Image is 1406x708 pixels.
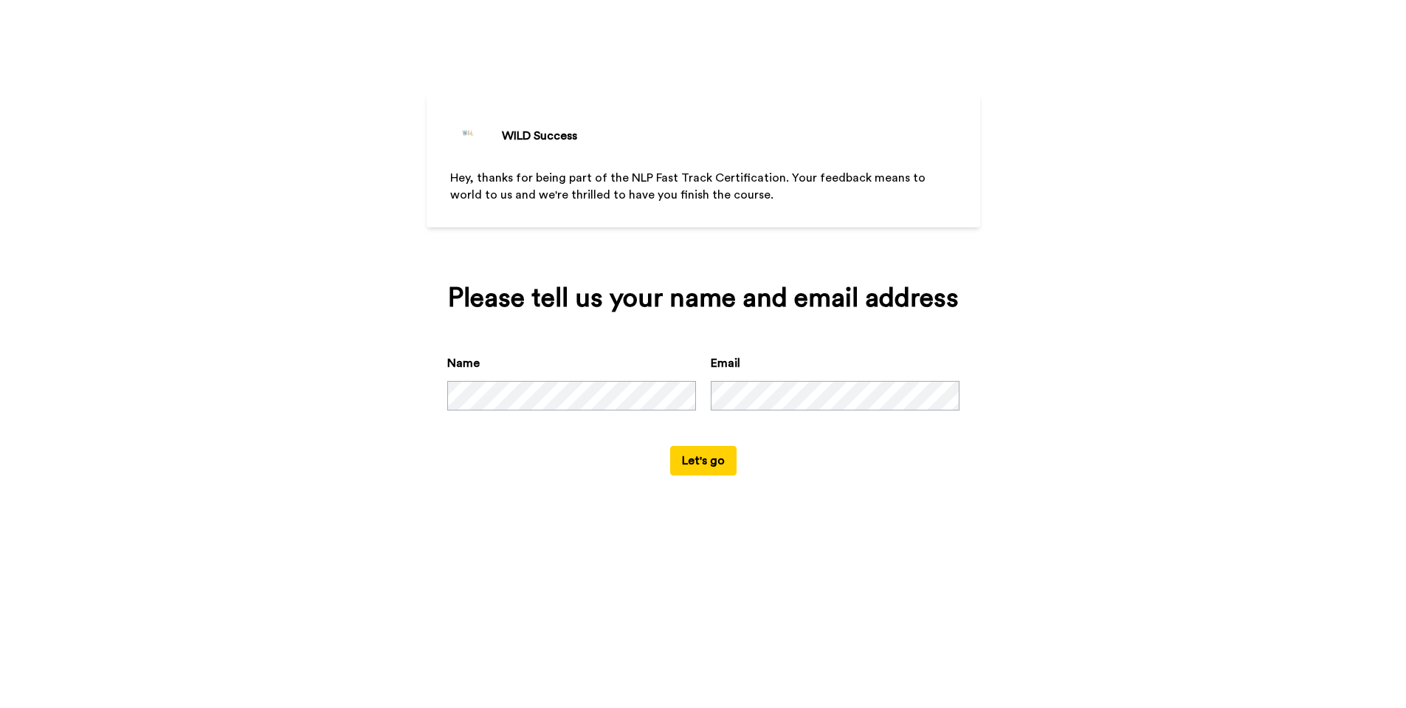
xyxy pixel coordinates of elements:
[447,283,959,313] div: Please tell us your name and email address
[711,354,740,372] label: Email
[670,446,737,475] button: Let's go
[450,172,928,201] span: Hey, thanks for being part of the NLP Fast Track Certification. Your feedback means to world to u...
[447,354,480,372] label: Name
[502,127,577,145] div: WILD Success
